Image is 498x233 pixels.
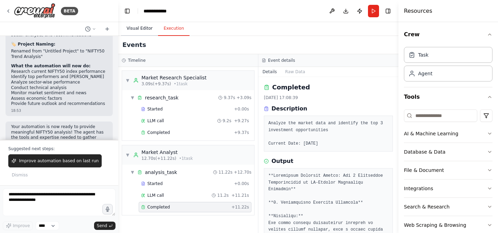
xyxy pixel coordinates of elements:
div: Web Scraping & Browsing [404,222,466,229]
span: ▼ [126,78,130,83]
button: Execution [158,21,190,36]
span: + 11.21s [231,193,249,198]
strong: What the automation will now do: [11,64,91,68]
div: Market Research Specialist [141,74,206,81]
button: Send [94,222,116,230]
span: Completed [147,130,170,135]
span: ▼ [130,169,135,175]
span: Started [147,181,163,186]
button: Database & Data [404,143,492,161]
span: LLM call [147,118,164,124]
img: Logo [14,3,55,19]
div: Market Analyst [141,149,193,156]
li: Assess economic factors [11,96,107,101]
div: Agent [418,70,432,77]
div: research_task [145,94,178,101]
button: Click to speak your automation idea [102,204,113,214]
span: + 9.27s [234,118,249,124]
li: Analyze sector-wise performance [11,80,107,85]
button: Crew [404,25,492,44]
span: Completed [147,204,170,210]
h3: Output [271,157,293,165]
button: Search & Research [404,198,492,216]
span: + 3.09s [237,95,251,100]
button: Raw Data [281,67,310,77]
button: Tools [404,87,492,107]
button: AI & Machine Learning [404,125,492,143]
button: Improve [3,221,33,230]
span: Improve [13,223,30,229]
span: 11.2s [217,193,229,198]
strong: 🏷️ Project Naming: [11,42,55,47]
span: Send [97,223,107,229]
span: Started [147,106,163,112]
h3: Event details [268,58,295,63]
div: 18:53 [11,108,107,113]
span: 9.2s [223,118,231,124]
div: BETA [61,7,78,15]
p: Suggested next steps: [8,146,110,152]
span: + 0.00s [234,106,249,112]
div: AI & Machine Learning [404,130,458,137]
span: 3.09s (+9.37s) [141,81,171,87]
span: 12.70s (+11.22s) [141,156,176,161]
span: LLM call [147,193,164,198]
div: Crew [404,44,492,87]
div: Database & Data [404,148,445,155]
li: Provide future outlook and recommendations [11,101,107,107]
button: Hide right sidebar [383,6,393,16]
pre: Analyze the market data and identify the top 3 investment opportunities Current Date: [DATE] [268,120,388,147]
li: Monitor market sentiment and news [11,90,107,96]
h2: Events [122,40,146,50]
h3: Timeline [128,58,146,63]
li: Conduct technical analysis [11,85,107,91]
span: • 1 task [174,81,187,87]
div: Integrations [404,185,433,192]
button: Start a new chat [102,25,113,33]
button: Details [258,67,281,77]
button: Hide left sidebar [122,6,132,16]
nav: breadcrumb [144,8,176,14]
div: Search & Research [404,203,450,210]
span: + 9.37s [234,130,249,135]
button: File & Document [404,161,492,179]
span: Improve automation based on last run [19,158,99,164]
span: Dismiss [12,172,28,178]
span: ▼ [126,152,130,158]
p: Your automation is now ready to provide meaningful NIFTY50 analysis! The agent has the tools and ... [11,124,107,151]
button: Dismiss [8,170,31,180]
div: File & Document [404,167,444,174]
div: Task [418,51,428,58]
li: Renamed from "Untitled Project" to "NIFTY50 Trend Analysis" [11,49,107,59]
button: Integrations [404,179,492,197]
h3: Description [271,105,307,113]
span: + 11.22s [231,204,249,210]
li: Identify top performers and [PERSON_NAME] [11,74,107,80]
button: Switch to previous chat [82,25,99,33]
div: analysis_task [145,169,177,176]
h2: Completed [272,82,310,92]
span: 11.22s [219,169,233,175]
span: + 0.00s [234,181,249,186]
span: + 12.70s [234,169,251,175]
div: [DATE] 17:08:39 [264,95,393,100]
button: Improve automation based on last run [8,154,102,167]
span: 9.37s [224,95,235,100]
span: ▼ [130,95,135,100]
li: Research current NIFTY50 index performance [11,69,107,75]
button: Visual Editor [121,21,158,36]
span: • 1 task [179,156,193,161]
h4: Resources [404,7,432,15]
